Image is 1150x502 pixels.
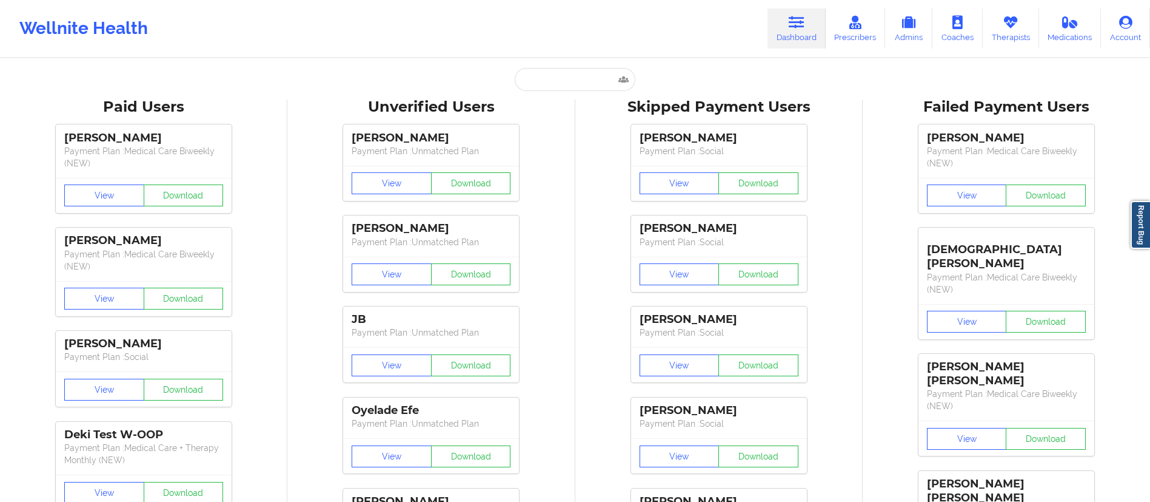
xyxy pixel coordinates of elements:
[64,428,223,442] div: Deki Test W-OOP
[352,404,510,418] div: Oyelade Efe
[1006,185,1086,206] button: Download
[640,354,720,376] button: View
[927,145,1086,169] p: Payment Plan : Medical Care Biweekly (NEW)
[144,379,224,401] button: Download
[352,172,432,194] button: View
[927,428,1007,450] button: View
[64,351,223,363] p: Payment Plan : Social
[64,288,144,310] button: View
[352,313,510,327] div: JB
[352,327,510,339] p: Payment Plan : Unmatched Plan
[431,446,511,467] button: Download
[871,98,1142,117] div: Failed Payment Users
[1006,428,1086,450] button: Download
[1101,8,1150,49] a: Account
[431,172,511,194] button: Download
[640,222,798,236] div: [PERSON_NAME]
[352,131,510,145] div: [PERSON_NAME]
[431,263,511,285] button: Download
[431,354,511,376] button: Download
[64,131,223,145] div: [PERSON_NAME]
[718,172,798,194] button: Download
[640,172,720,194] button: View
[64,185,144,206] button: View
[64,248,223,273] p: Payment Plan : Medical Care Biweekly (NEW)
[640,327,798,339] p: Payment Plan : Social
[983,8,1039,49] a: Therapists
[64,234,223,248] div: [PERSON_NAME]
[1131,201,1150,249] a: Report Bug
[826,8,886,49] a: Prescribers
[927,360,1086,388] div: [PERSON_NAME] [PERSON_NAME]
[927,185,1007,206] button: View
[64,145,223,169] p: Payment Plan : Medical Care Biweekly (NEW)
[352,236,510,248] p: Payment Plan : Unmatched Plan
[927,311,1007,333] button: View
[352,263,432,285] button: View
[8,98,279,117] div: Paid Users
[927,388,1086,412] p: Payment Plan : Medical Care Biweekly (NEW)
[927,234,1086,271] div: [DEMOGRAPHIC_DATA][PERSON_NAME]
[352,354,432,376] button: View
[767,8,826,49] a: Dashboard
[352,145,510,157] p: Payment Plan : Unmatched Plan
[64,442,223,466] p: Payment Plan : Medical Care + Therapy Monthly (NEW)
[64,379,144,401] button: View
[352,446,432,467] button: View
[718,263,798,285] button: Download
[584,98,854,117] div: Skipped Payment Users
[144,288,224,310] button: Download
[640,418,798,430] p: Payment Plan : Social
[932,8,983,49] a: Coaches
[1006,311,1086,333] button: Download
[718,446,798,467] button: Download
[1039,8,1102,49] a: Medications
[640,145,798,157] p: Payment Plan : Social
[927,131,1086,145] div: [PERSON_NAME]
[718,354,798,376] button: Download
[640,446,720,467] button: View
[927,271,1086,296] p: Payment Plan : Medical Care Biweekly (NEW)
[144,185,224,206] button: Download
[352,418,510,430] p: Payment Plan : Unmatched Plan
[640,131,798,145] div: [PERSON_NAME]
[64,337,223,351] div: [PERSON_NAME]
[640,313,798,327] div: [PERSON_NAME]
[640,404,798,418] div: [PERSON_NAME]
[885,8,932,49] a: Admins
[640,263,720,285] button: View
[296,98,566,117] div: Unverified Users
[352,222,510,236] div: [PERSON_NAME]
[640,236,798,248] p: Payment Plan : Social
